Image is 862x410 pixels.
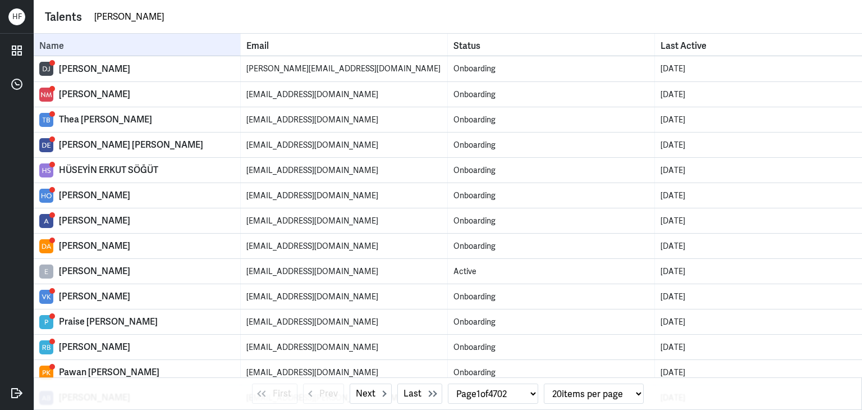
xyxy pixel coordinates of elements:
[241,284,448,309] td: Email
[246,215,442,227] div: [EMAIL_ADDRESS][DOMAIN_NAME]
[241,234,448,258] td: Email
[34,335,241,359] td: Name
[39,88,235,102] a: [PERSON_NAME]
[59,114,235,125] div: Thea [PERSON_NAME]
[448,234,655,258] td: Status
[59,240,235,252] div: [PERSON_NAME]
[34,107,241,132] td: Name
[655,360,862,385] td: Last Active
[453,367,649,379] div: Onboarding
[246,165,442,176] div: [EMAIL_ADDRESS][DOMAIN_NAME]
[39,113,235,127] a: Thea [PERSON_NAME]
[655,284,862,309] td: Last Active
[661,341,856,353] div: [DATE]
[59,341,235,353] div: [PERSON_NAME]
[34,183,241,208] td: Name
[448,208,655,233] td: Status
[34,259,241,284] td: Name
[34,56,241,81] td: Name
[59,215,235,226] div: [PERSON_NAME]
[246,89,442,101] div: [EMAIL_ADDRESS][DOMAIN_NAME]
[661,63,856,75] div: [DATE]
[39,366,235,380] a: Pawan [PERSON_NAME]
[39,290,235,304] a: [PERSON_NAME]
[319,387,338,400] span: Prev
[246,266,442,277] div: [EMAIL_ADDRESS][DOMAIN_NAME]
[453,316,649,328] div: Onboarding
[34,309,241,334] td: Name
[8,8,25,25] div: H F
[93,8,851,25] input: Search
[241,82,448,107] td: Email
[661,240,856,252] div: [DATE]
[655,259,862,284] td: Last Active
[59,165,235,176] div: HÜSEYİN ERKUT SÖĞÜT
[241,309,448,334] td: Email
[273,387,291,400] span: First
[397,384,442,404] button: Last
[246,367,442,379] div: [EMAIL_ADDRESS][DOMAIN_NAME]
[241,158,448,183] td: Email
[453,190,649,202] div: Onboarding
[453,266,649,277] div: Active
[448,107,655,132] td: Status
[39,265,235,279] a: [PERSON_NAME]
[246,316,442,328] div: [EMAIL_ADDRESS][DOMAIN_NAME]
[59,291,235,302] div: [PERSON_NAME]
[45,8,82,25] div: Talents
[34,133,241,157] td: Name
[39,189,235,203] a: [PERSON_NAME]
[350,384,392,404] button: Next
[655,234,862,258] td: Last Active
[241,360,448,385] td: Email
[453,89,649,101] div: Onboarding
[252,384,297,404] button: First
[453,291,649,303] div: Onboarding
[241,56,448,81] td: Email
[655,56,862,81] td: Last Active
[246,139,442,151] div: [EMAIL_ADDRESS][DOMAIN_NAME]
[453,63,649,75] div: Onboarding
[241,183,448,208] td: Email
[453,215,649,227] div: Onboarding
[661,165,856,176] div: [DATE]
[246,291,442,303] div: [EMAIL_ADDRESS][DOMAIN_NAME]
[246,341,442,353] div: [EMAIL_ADDRESS][DOMAIN_NAME]
[448,56,655,81] td: Status
[59,266,235,277] div: [PERSON_NAME]
[59,367,235,378] div: Pawan [PERSON_NAME]
[448,82,655,107] td: Status
[655,208,862,233] td: Last Active
[39,239,235,253] a: [PERSON_NAME]
[34,158,241,183] td: Name
[661,190,856,202] div: [DATE]
[448,133,655,157] td: Status
[59,139,235,151] div: [PERSON_NAME] [PERSON_NAME]
[34,82,241,107] td: Name
[448,183,655,208] td: Status
[241,34,448,56] th: Toggle SortBy
[661,266,856,277] div: [DATE]
[661,367,856,379] div: [DATE]
[34,34,241,56] th: Toggle SortBy
[655,309,862,334] td: Last Active
[661,139,856,151] div: [DATE]
[453,165,649,176] div: Onboarding
[39,163,235,177] a: HÜSEYİN ERKUT SÖĞÜT
[448,284,655,309] td: Status
[448,34,655,56] th: Toggle SortBy
[448,360,655,385] td: Status
[655,335,862,359] td: Last Active
[34,284,241,309] td: Name
[448,335,655,359] td: Status
[241,208,448,233] td: Email
[448,158,655,183] td: Status
[448,309,655,334] td: Status
[59,190,235,201] div: [PERSON_NAME]
[39,62,235,76] a: [PERSON_NAME]
[453,139,649,151] div: Onboarding
[453,114,649,126] div: Onboarding
[661,89,856,101] div: [DATE]
[453,341,649,353] div: Onboarding
[39,138,235,152] a: [PERSON_NAME] [PERSON_NAME]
